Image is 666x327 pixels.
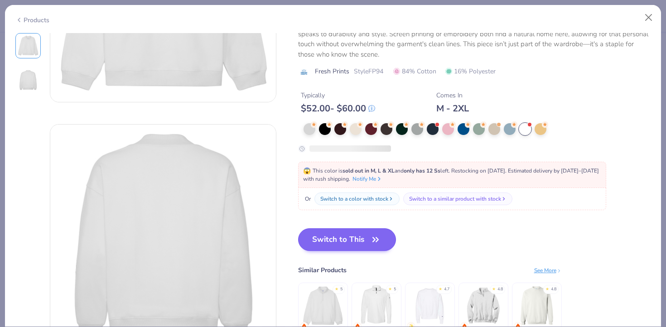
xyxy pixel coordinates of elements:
div: $ 52.00 - $ 60.00 [301,103,375,114]
button: Switch to a similar product with stock [403,192,512,205]
div: ★ [545,286,549,290]
div: Products [15,15,49,25]
div: M - 2XL [436,103,469,114]
div: 5 [340,286,343,293]
span: This color is and left. Restocking on [DATE]. Estimated delivery by [DATE]–[DATE] with rush shipp... [303,167,599,183]
strong: only has 12 Ss [404,167,440,174]
span: Style FP94 [354,67,383,76]
span: 84% Cotton [393,67,436,76]
div: 4.8 [551,286,556,293]
img: Champion Adult Reverse Weave® Crew [408,284,451,327]
div: See More [534,266,562,274]
img: Fresh Prints Aspen Heavyweight Quarter-Zip [301,284,344,327]
span: Or [303,195,311,203]
button: Switch to This [298,228,396,251]
div: ★ [439,286,442,290]
img: Jerzees Nublend Quarter-Zip Cadet Collar Sweatshirt [462,284,505,327]
span: 16% Polyester [445,67,496,76]
button: Close [640,9,657,26]
div: ★ [492,286,496,290]
button: Notify Me [352,175,382,183]
div: ★ [335,286,338,290]
div: 5 [394,286,396,293]
button: Switch to a color with stock [314,192,400,205]
div: 4.8 [497,286,503,293]
div: Switch to a color with stock [320,195,388,203]
span: Fresh Prints [315,67,349,76]
div: Similar Products [298,265,347,275]
img: Back [17,69,39,91]
span: 😱 [303,167,311,175]
strong: sold out in M, L & XL [343,167,395,174]
div: Comes In [436,91,469,100]
div: Switch to a similar product with stock [409,195,501,203]
div: Typically [301,91,375,100]
img: Gildan Adult Heavy Blend Adult 8 Oz. 50/50 Fleece Crew [515,284,558,327]
div: 4.7 [444,286,449,293]
img: brand logo [298,68,310,75]
div: ★ [388,286,392,290]
img: Front [17,35,39,57]
img: Adidas Lightweight Quarter-Zip Pullover [355,284,398,327]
